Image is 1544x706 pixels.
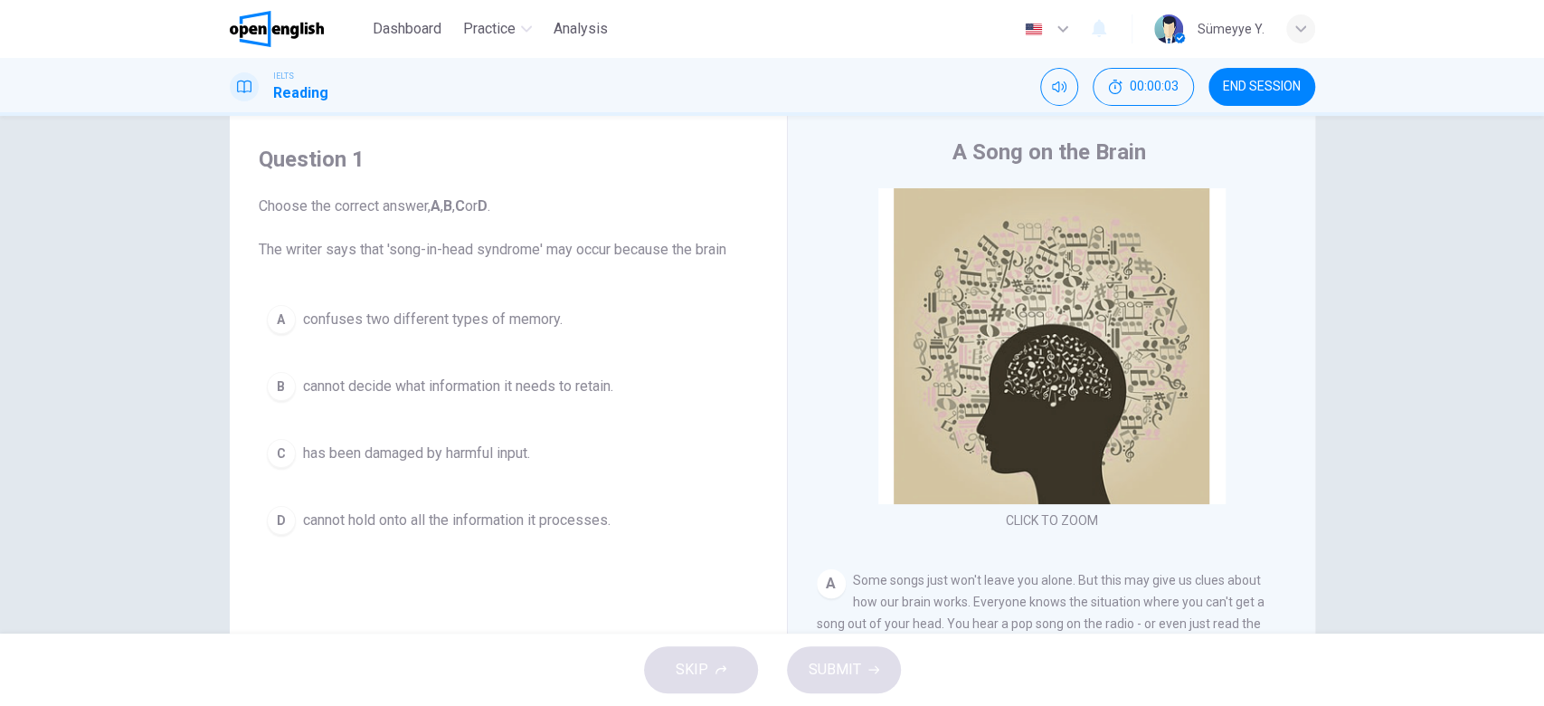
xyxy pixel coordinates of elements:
[455,197,465,215] b: C
[952,138,1146,167] h4: A Song on the Brain
[431,197,440,215] b: A
[1223,80,1301,94] span: END SESSION
[303,309,563,330] span: confuses two different types of memory.
[1208,68,1315,106] button: END SESSION
[259,498,758,543] button: Dcannot hold onto all the information it processes.
[259,431,758,476] button: Chas been damaged by harmful input.
[443,197,452,215] b: B
[1022,23,1045,36] img: en
[546,13,615,45] button: Analysis
[303,510,611,531] span: cannot hold onto all the information it processes.
[373,18,441,40] span: Dashboard
[1154,14,1183,43] img: Profile picture
[259,145,758,174] h4: Question 1
[259,297,758,342] button: Aconfuses two different types of memory.
[817,569,846,598] div: A
[554,18,608,40] span: Analysis
[259,196,758,261] span: Choose the correct answer, , , or . The writer says that 'song-in-head syndrome' may occur becaus...
[267,305,296,334] div: A
[365,13,449,45] button: Dashboard
[303,443,530,464] span: has been damaged by harmful input.
[1130,80,1179,94] span: 00:00:03
[456,13,539,45] button: Practice
[230,11,325,47] img: OpenEnglish logo
[267,372,296,401] div: B
[273,82,328,104] h1: Reading
[1040,68,1078,106] div: Mute
[267,506,296,535] div: D
[1093,68,1194,106] button: 00:00:03
[817,573,1286,696] span: Some songs just won't leave you alone. But this may give us clues about how our brain works. Ever...
[259,364,758,409] button: Bcannot decide what information it needs to retain.
[478,197,488,215] b: D
[1198,18,1265,40] div: Sümeyye Y.
[230,11,366,47] a: OpenEnglish logo
[303,376,613,397] span: cannot decide what information it needs to retain.
[463,18,516,40] span: Practice
[1093,68,1194,106] div: Hide
[273,70,294,82] span: IELTS
[267,439,296,468] div: C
